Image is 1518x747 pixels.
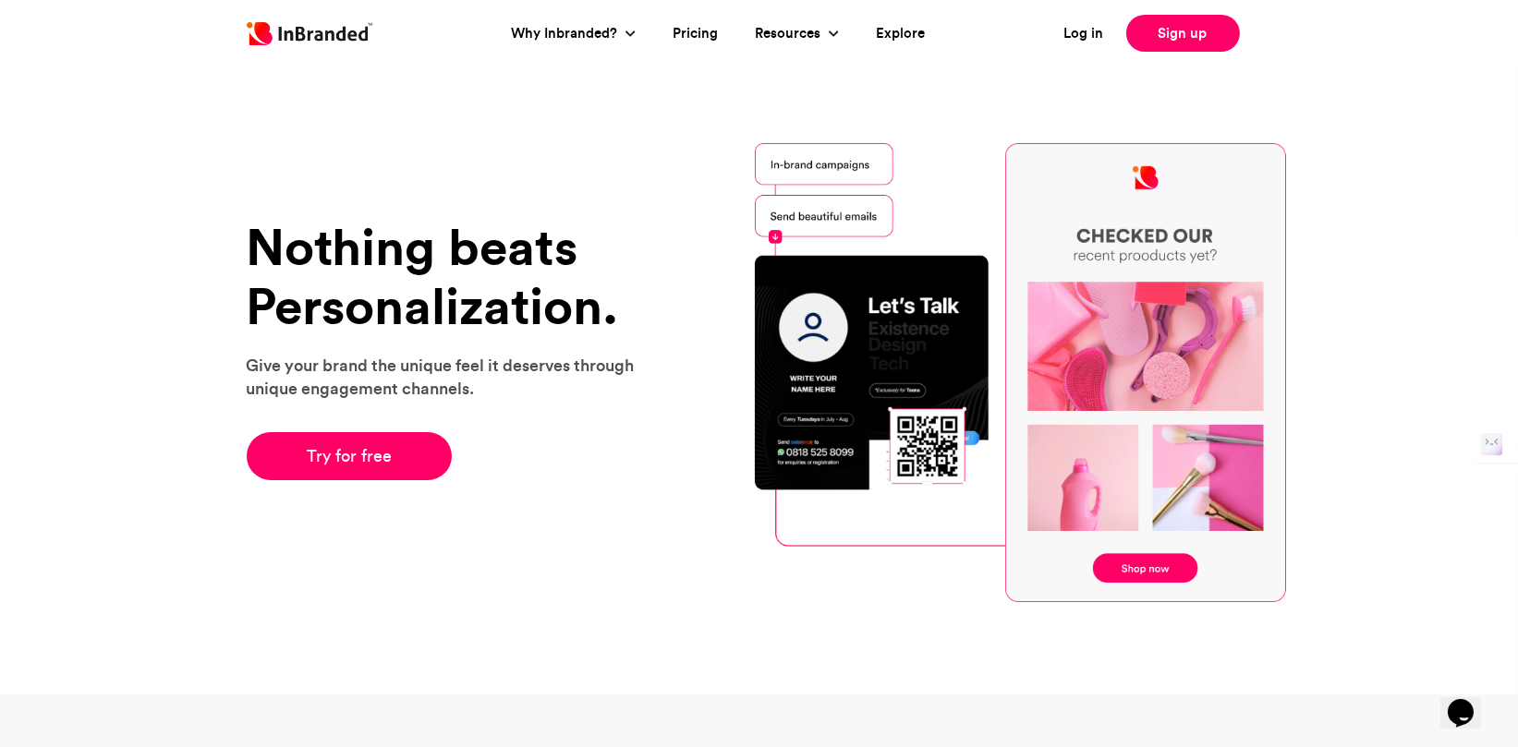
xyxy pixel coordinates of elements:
[512,23,623,44] a: Why Inbranded?
[247,218,658,335] h1: Nothing beats Personalization.
[1126,15,1240,52] a: Sign up
[674,23,719,44] a: Pricing
[247,432,453,480] a: Try for free
[756,23,826,44] a: Resources
[1440,673,1500,729] iframe: chat widget
[247,22,372,45] img: Inbranded
[877,23,926,44] a: Explore
[247,354,658,400] p: Give your brand the unique feel it deserves through unique engagement channels.
[1064,23,1104,44] a: Log in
